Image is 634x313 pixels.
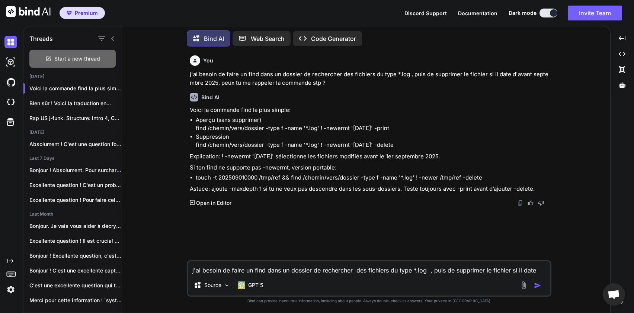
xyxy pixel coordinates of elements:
[29,252,122,259] p: Bonjour ! Excellente question, c'est une manipulation...
[23,211,122,217] h2: Last Month
[568,6,622,20] button: Invite Team
[29,297,122,304] p: Merci pour cette information ! `systemd` version...
[4,96,17,109] img: cloudideIcon
[29,282,122,289] p: C'est une excellente question qui touche au...
[251,34,285,43] p: Web Search
[67,11,72,15] img: premium
[29,100,122,107] p: Bien sûr ! Voici la traduction en...
[603,283,625,306] div: Ouvrir le chat
[224,282,230,288] img: Pick Models
[404,9,447,17] button: Discord Support
[196,199,231,207] p: Open in Editor
[29,196,122,204] p: Excellente question ! Pour faire cela de...
[190,185,550,193] p: Astuce: ajoute -maxdepth 1 si tu ne veux pas descendre dans les sous-dossiers. Teste toujours ave...
[201,94,220,101] h6: Bind AI
[517,200,523,206] img: copy
[4,283,17,296] img: settings
[204,34,224,43] p: Bind AI
[528,200,534,206] img: like
[4,56,17,68] img: darkAi-studio
[23,155,122,161] h2: Last 7 Days
[196,174,550,182] li: touch -t 202509010000 /tmp/ref && find /chemin/vers/dossier -type f -name '*.log' ! -newer /tmp/r...
[60,7,105,19] button: premiumPremium
[248,281,263,289] p: GPT 5
[4,76,17,88] img: githubDark
[404,10,447,16] span: Discord Support
[54,55,100,62] span: Start a new thread
[311,34,356,43] p: Code Generator
[190,152,550,161] p: Explication: ! -newermt '[DATE]' sélectionne les fichiers modifiés avant le 1er septembre 2025.
[190,164,550,172] p: Si ton find ne supporte pas -newermt, version portable:
[238,281,245,289] img: GPT 5
[190,106,550,114] p: Voici la commande find la plus simple:
[23,74,122,80] h2: [DATE]
[29,237,122,245] p: Excellente question ! Il est crucial de...
[29,34,53,43] h1: Threads
[29,167,122,174] p: Bonjour ! Absolument. Pour surcharger le `homedir`...
[196,116,550,133] p: Aperçu (sans supprimer) find /chemin/vers/dossier -type f -name '*.log' ! -newermt '[DATE]' -print
[190,70,550,87] p: j'ai besoin de faire un find dans un dossier de rechercher des fichiers du type *.log , puis de s...
[29,141,122,148] p: Absolument ! C'est une question fondamentale et...
[29,85,122,92] p: Voici la commande find la plus simple: ...
[187,298,551,304] p: Bind can provide inaccurate information, including about people. Always double-check its answers....
[519,281,528,290] img: attachment
[75,9,98,17] span: Premium
[29,267,122,274] p: Bonjour ! C'est une excellente capture d'erreur,...
[509,9,537,17] span: Dark mode
[458,9,497,17] button: Documentation
[6,6,51,17] img: Bind AI
[203,57,213,64] h6: You
[204,281,221,289] p: Source
[196,133,550,149] p: Suppression find /chemin/vers/dossier -type f -name '*.log' ! -newermt '[DATE]' -delete
[538,200,544,206] img: dislike
[4,36,17,48] img: darkChat
[23,129,122,135] h2: [DATE]
[29,114,122,122] p: Rap US j‑funk. Structure: Intro 4, Couplet...
[29,222,122,230] p: Bonjour. Je vais vous aider à décrypter...
[458,10,497,16] span: Documentation
[29,181,122,189] p: Excellente question ! C'est un problème classique...
[534,282,541,289] img: icon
